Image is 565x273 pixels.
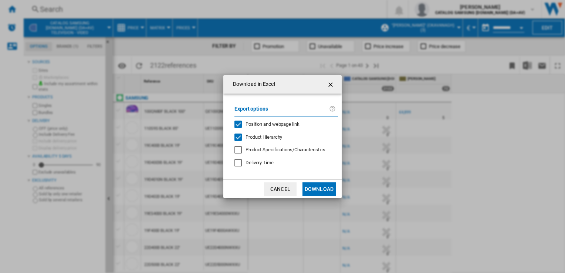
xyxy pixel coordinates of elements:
ng-md-icon: getI18NText('BUTTONS.CLOSE_DIALOG') [327,80,336,89]
md-checkbox: Position and webpage link [234,121,332,128]
md-checkbox: Delivery Time [234,159,338,166]
span: Position and webpage link [246,121,300,127]
span: Product Specifications/Characteristics [246,147,325,152]
button: Download [302,182,336,196]
label: Export options [234,105,329,118]
span: Product Hierarchy [246,134,282,140]
div: Only applies to Category View [246,146,325,153]
span: Delivery Time [246,160,274,165]
h4: Download in Excel [229,81,275,88]
md-checkbox: Product Hierarchy [234,134,332,141]
button: Cancel [264,182,297,196]
button: getI18NText('BUTTONS.CLOSE_DIALOG') [324,77,339,92]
